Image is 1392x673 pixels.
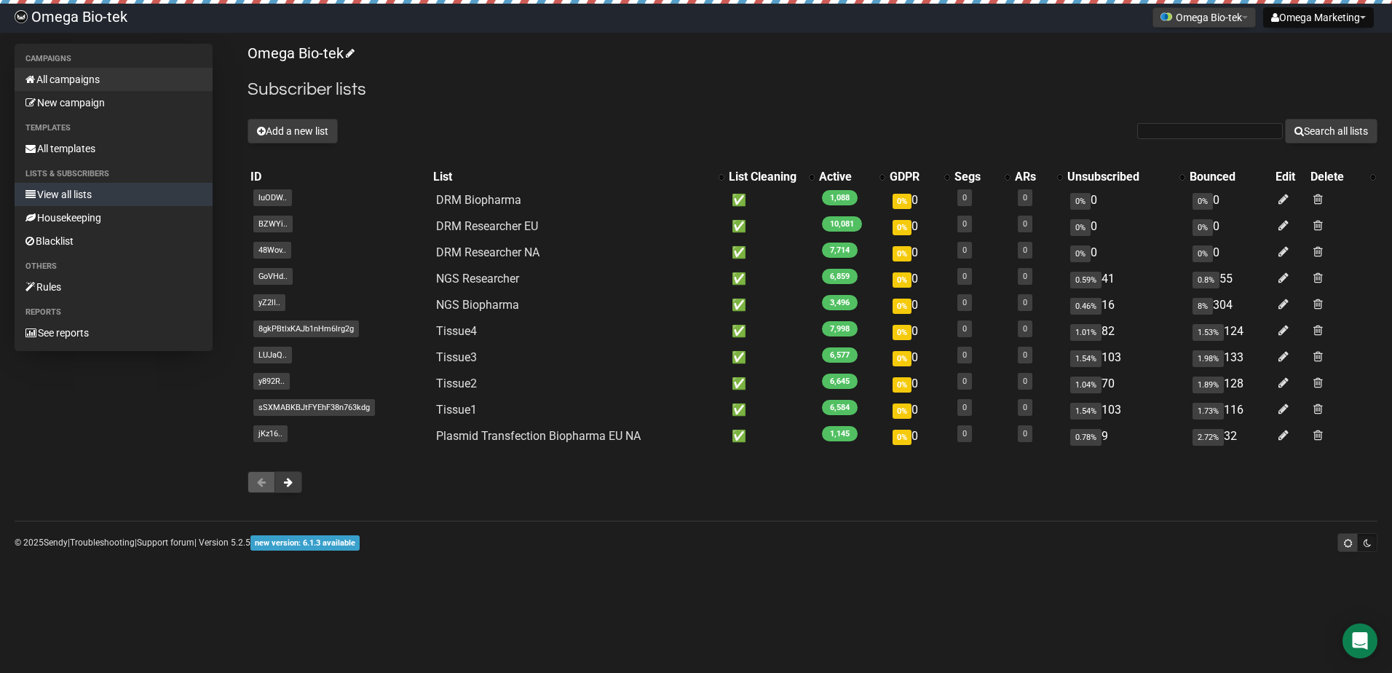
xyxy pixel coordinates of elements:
[1152,7,1256,28] button: Omega Bio-tek
[248,44,352,62] a: Omega Bio-tek
[1023,324,1027,334] a: 0
[15,137,213,160] a: All templates
[822,347,858,363] span: 6,577
[15,258,213,275] li: Others
[1012,167,1065,187] th: ARs: No sort applied, activate to apply an ascending sort
[1190,170,1270,184] div: Bounced
[250,535,360,551] span: new version: 6.1.3 available
[726,292,816,318] td: ✅
[253,425,288,442] span: jKz16..
[726,397,816,423] td: ✅
[819,170,872,184] div: Active
[1193,324,1224,341] span: 1.53%
[822,269,858,284] span: 6,859
[1023,193,1027,202] a: 0
[1276,170,1305,184] div: Edit
[1023,377,1027,386] a: 0
[1067,170,1172,184] div: Unsubscribed
[962,403,967,412] a: 0
[887,187,952,213] td: 0
[822,190,858,205] span: 1,088
[253,294,285,311] span: yZ2lI..
[1070,377,1102,393] span: 1.04%
[822,374,858,389] span: 6,645
[1187,167,1273,187] th: Bounced: No sort applied, sorting is disabled
[893,430,911,445] span: 0%
[726,423,816,449] td: ✅
[253,242,291,259] span: 48Wov..
[822,295,858,310] span: 3,496
[248,119,338,143] button: Add a new list
[1023,350,1027,360] a: 0
[248,167,430,187] th: ID: No sort applied, sorting is disabled
[962,298,967,307] a: 0
[250,538,360,548] a: new version: 6.1.3 available
[253,216,293,232] span: BZWYi..
[15,229,213,253] a: Blacklist
[1070,350,1102,367] span: 1.54%
[726,345,816,371] td: ✅
[962,245,967,255] a: 0
[253,347,292,363] span: LUJaQ..
[1023,219,1027,229] a: 0
[433,170,712,184] div: List
[1015,170,1051,184] div: ARs
[1064,371,1187,397] td: 70
[726,213,816,240] td: ✅
[962,377,967,386] a: 0
[1070,272,1102,288] span: 0.59%
[893,272,911,288] span: 0%
[1193,298,1213,315] span: 8%
[436,272,519,286] a: NGS Researcher
[1187,371,1273,397] td: 128
[887,167,952,187] th: GDPR: No sort applied, activate to apply an ascending sort
[1064,167,1187,187] th: Unsubscribed: No sort applied, activate to apply an ascending sort
[253,189,292,206] span: luODW..
[822,321,858,336] span: 7,998
[250,170,427,184] div: ID
[962,429,967,438] a: 0
[887,397,952,423] td: 0
[430,167,727,187] th: List: No sort applied, activate to apply an ascending sort
[822,426,858,441] span: 1,145
[1070,193,1091,210] span: 0%
[1070,429,1102,446] span: 0.78%
[1064,213,1187,240] td: 0
[893,299,911,314] span: 0%
[1310,170,1363,184] div: Delete
[726,266,816,292] td: ✅
[1064,318,1187,345] td: 82
[436,193,521,207] a: DRM Biopharma
[253,373,290,390] span: y892R..
[952,167,1011,187] th: Segs: No sort applied, activate to apply an ascending sort
[15,321,213,345] a: See reports
[887,292,952,318] td: 0
[887,213,952,240] td: 0
[962,219,967,229] a: 0
[962,193,967,202] a: 0
[822,243,858,258] span: 7,714
[816,167,887,187] th: Active: No sort applied, activate to apply an ascending sort
[822,216,862,232] span: 10,081
[1023,245,1027,255] a: 0
[1064,345,1187,371] td: 103
[1023,403,1027,412] a: 0
[436,377,477,390] a: Tissue2
[1070,219,1091,236] span: 0%
[15,183,213,206] a: View all lists
[436,429,641,443] a: Plasmid Transfection Biopharma EU NA
[893,325,911,340] span: 0%
[15,91,213,114] a: New campaign
[15,68,213,91] a: All campaigns
[1070,324,1102,341] span: 1.01%
[893,351,911,366] span: 0%
[1070,403,1102,420] span: 1.54%
[248,76,1377,103] h2: Subscriber lists
[436,245,539,259] a: DRM Researcher NA
[726,318,816,345] td: ✅
[893,220,911,235] span: 0%
[1064,292,1187,318] td: 16
[1187,187,1273,213] td: 0
[1064,423,1187,449] td: 9
[1193,403,1224,420] span: 1.73%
